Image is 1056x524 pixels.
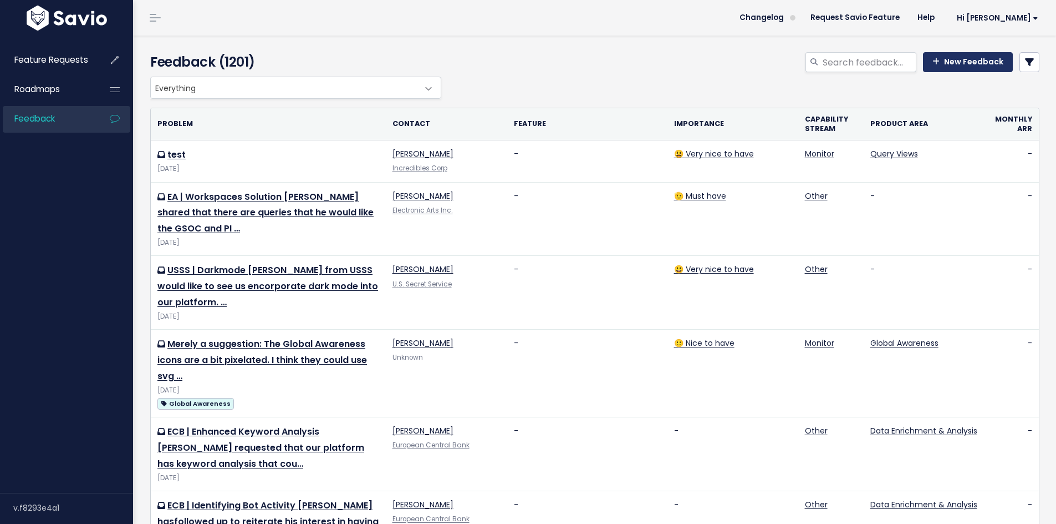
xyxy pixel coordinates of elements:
a: 🫡 Must have [674,190,726,201]
div: v.f8293e4a1 [13,493,133,522]
td: - [507,330,667,417]
td: - [864,256,984,330]
th: Contact [386,108,507,140]
a: EA | Workspaces Solution [PERSON_NAME] shared that there are queries that he would like the GSOC ... [157,190,374,235]
a: Other [805,425,828,436]
a: Query Views [870,148,918,159]
a: Data Enrichment & Analysis [870,425,977,436]
a: USSS | Darkmode [PERSON_NAME] from USSS would like to see us encorporate dark mode into our platf... [157,264,378,309]
td: - [667,417,798,491]
td: - [507,417,667,491]
a: [PERSON_NAME] [392,499,453,510]
div: [DATE] [157,237,379,249]
span: Hi [PERSON_NAME] [957,14,1038,22]
a: Request Savio Feature [802,9,909,26]
a: Monitor [805,337,834,349]
input: Search feedback... [822,52,916,72]
th: Monthly ARR [984,108,1039,140]
a: 😃 Very nice to have [674,148,754,159]
a: Help [909,9,943,26]
span: Feature Requests [14,54,88,65]
a: [PERSON_NAME] [392,190,453,201]
span: Changelog [739,14,784,22]
a: Other [805,499,828,510]
a: [PERSON_NAME] [392,425,453,436]
th: Feature [507,108,667,140]
a: 🙂 Nice to have [674,337,734,349]
a: European Central Bank [392,515,470,523]
th: Problem [151,108,386,140]
a: ECB | Enhanced Keyword Analysis [PERSON_NAME] requested that our platform has keyword analysis th... [157,425,364,470]
a: U.S. Secret Service [392,280,452,289]
td: - [507,182,667,256]
a: Feedback [3,106,92,132]
td: - [984,256,1039,330]
span: Everything [150,77,441,99]
a: Other [805,264,828,275]
a: [PERSON_NAME] [392,148,453,159]
span: Feedback [14,113,55,124]
a: Hi [PERSON_NAME] [943,9,1047,27]
a: New Feedback [923,52,1013,72]
a: Other [805,190,828,201]
a: Global Awareness [157,396,234,410]
a: Electronic Arts Inc. [392,206,453,215]
span: Unknown [392,353,423,362]
a: Feature Requests [3,47,92,73]
a: Incredibles Corp [392,164,447,173]
a: Monitor [805,148,834,159]
a: European Central Bank [392,441,470,450]
div: [DATE] [157,311,379,323]
th: Importance [667,108,798,140]
div: [DATE] [157,385,379,396]
td: - [984,182,1039,256]
a: Roadmaps [3,77,92,102]
div: [DATE] [157,163,379,175]
a: [PERSON_NAME] [392,337,453,349]
a: Merely a suggestion: The Global Awareness icons are a bit pixelated. I think they could use svg … [157,337,367,382]
a: [PERSON_NAME] [392,264,453,275]
a: test [167,148,186,161]
a: Global Awareness [870,337,938,349]
td: - [507,140,667,182]
span: Everything [151,77,419,98]
h4: Feedback (1201) [150,52,436,72]
a: Data Enrichment & Analysis [870,499,977,510]
td: - [984,330,1039,417]
th: Product Area [864,108,984,140]
td: - [507,256,667,330]
img: logo-white.9d6f32f41409.svg [24,6,110,31]
a: 😃 Very nice to have [674,264,754,275]
span: Global Awareness [157,398,234,410]
td: - [984,140,1039,182]
span: Roadmaps [14,83,60,95]
td: - [864,182,984,256]
th: Capability stream [798,108,864,140]
td: - [984,417,1039,491]
div: [DATE] [157,472,379,484]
